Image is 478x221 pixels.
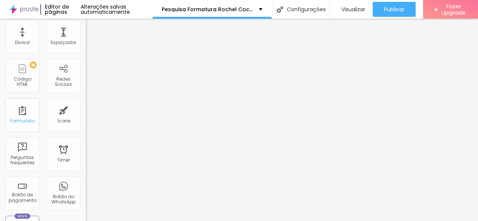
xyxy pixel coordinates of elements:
div: Espaçador [51,40,76,45]
button: Visualizar [330,2,373,17]
div: Redes Sociais [49,77,78,87]
span: Publicar [384,6,404,12]
p: Pesquisa Formatura Rochel Coc - INFANTIL E 5º ANO [162,7,253,12]
div: Perguntas frequentes [7,155,37,166]
div: Timer [57,158,70,163]
img: Icone [277,6,283,13]
div: Novo [15,214,31,219]
iframe: Editor [86,19,478,221]
div: Formulário [10,118,35,124]
div: Editor de páginas [40,4,81,15]
div: Ícone [57,118,70,124]
span: Visualizar [341,6,365,12]
div: Botão de pagamento [7,192,37,203]
div: Alterações salvas automaticamente [81,4,152,15]
div: Código HTML [7,77,37,87]
span: Fazer Upgrade [441,3,467,16]
div: Divisor [15,40,30,45]
button: Publicar [373,2,416,17]
div: Botão do WhatsApp [49,194,78,205]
